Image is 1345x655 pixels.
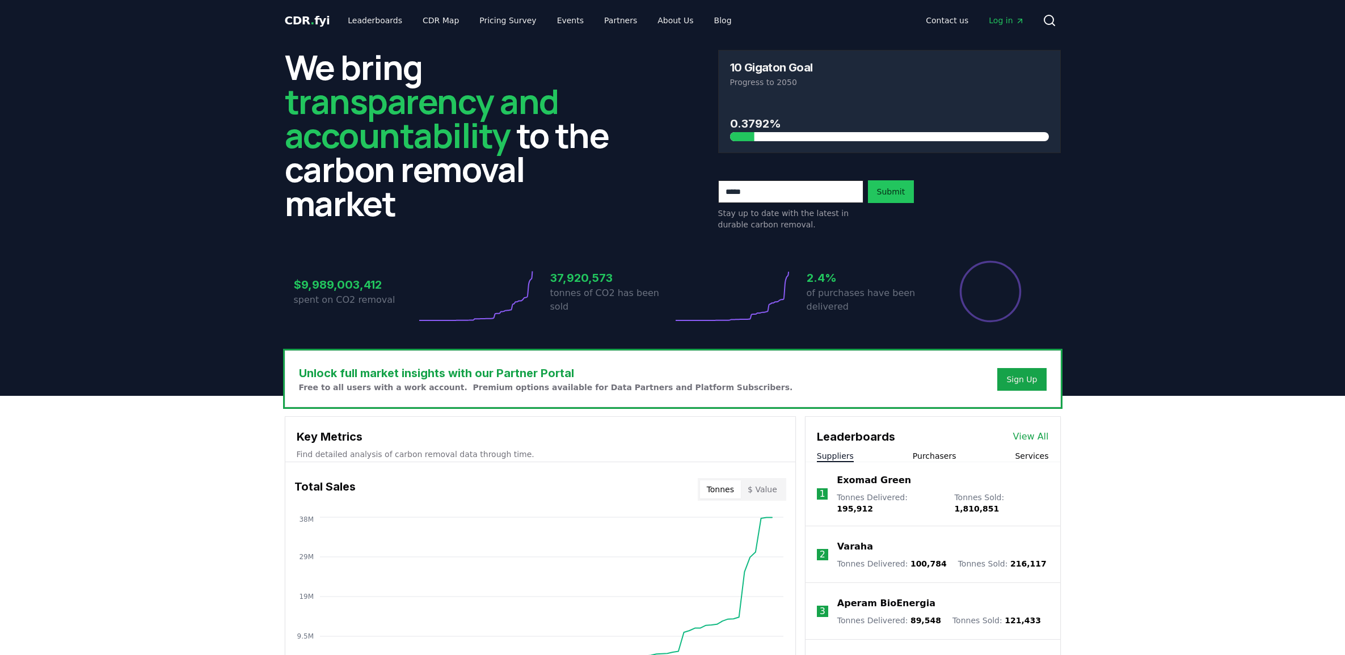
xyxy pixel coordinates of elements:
[959,260,1022,323] div: Percentage of sales delivered
[730,115,1049,132] h3: 0.3792%
[1015,450,1048,462] button: Services
[954,504,999,513] span: 1,810,851
[958,558,1047,569] p: Tonnes Sold :
[700,480,741,498] button: Tonnes
[741,480,784,498] button: $ Value
[548,10,593,31] a: Events
[917,10,1033,31] nav: Main
[294,293,416,307] p: spent on CO2 removal
[1010,559,1047,568] span: 216,117
[1006,374,1037,385] a: Sign Up
[310,14,314,27] span: .
[550,286,673,314] p: tonnes of CO2 has been sold
[837,615,941,626] p: Tonnes Delivered :
[339,10,740,31] nav: Main
[299,553,314,561] tspan: 29M
[1013,430,1049,443] a: View All
[910,559,947,568] span: 100,784
[819,487,825,501] p: 1
[820,605,825,618] p: 3
[550,269,673,286] h3: 37,920,573
[817,450,854,462] button: Suppliers
[730,77,1049,88] p: Progress to 2050
[837,558,947,569] p: Tonnes Delivered :
[297,632,313,640] tspan: 9.5M
[285,50,627,220] h2: We bring to the carbon removal market
[807,269,929,286] h3: 2.4%
[414,10,468,31] a: CDR Map
[817,428,895,445] h3: Leaderboards
[837,492,943,514] p: Tonnes Delivered :
[952,615,1041,626] p: Tonnes Sold :
[989,15,1024,26] span: Log in
[648,10,702,31] a: About Us
[294,478,356,501] h3: Total Sales
[299,593,314,601] tspan: 19M
[285,14,330,27] span: CDR fyi
[997,368,1046,391] button: Sign Up
[285,78,559,158] span: transparency and accountability
[718,208,863,230] p: Stay up to date with the latest in durable carbon removal.
[297,428,784,445] h3: Key Metrics
[868,180,914,203] button: Submit
[837,597,935,610] a: Aperam BioEnergia
[299,382,793,393] p: Free to all users with a work account. Premium options available for Data Partners and Platform S...
[339,10,411,31] a: Leaderboards
[954,492,1048,514] p: Tonnes Sold :
[917,10,977,31] a: Contact us
[595,10,646,31] a: Partners
[285,12,330,28] a: CDR.fyi
[837,504,873,513] span: 195,912
[910,616,941,625] span: 89,548
[807,286,929,314] p: of purchases have been delivered
[294,276,416,293] h3: $9,989,003,412
[980,10,1033,31] a: Log in
[299,365,793,382] h3: Unlock full market insights with our Partner Portal
[730,62,813,73] h3: 10 Gigaton Goal
[913,450,956,462] button: Purchasers
[837,540,873,553] a: Varaha
[297,449,784,460] p: Find detailed analysis of carbon removal data through time.
[1005,616,1041,625] span: 121,433
[837,474,911,487] a: Exomad Green
[299,515,314,523] tspan: 38M
[470,10,545,31] a: Pricing Survey
[705,10,741,31] a: Blog
[820,548,825,561] p: 2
